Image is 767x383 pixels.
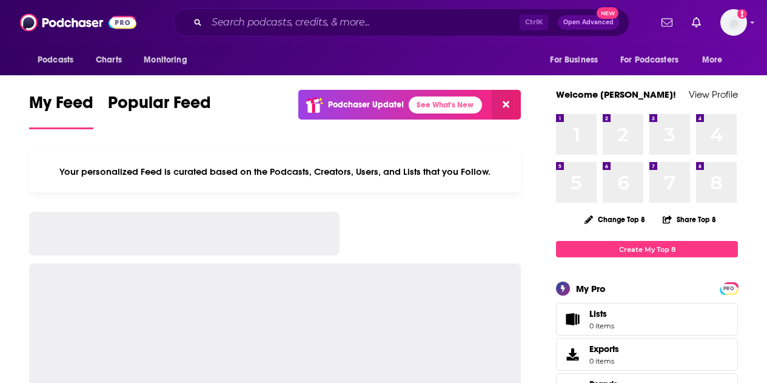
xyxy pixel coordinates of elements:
[29,151,521,192] div: Your personalized Feed is curated based on the Podcasts, Creators, Users, and Lists that you Follow.
[720,9,747,36] button: Show profile menu
[657,12,677,33] a: Show notifications dropdown
[29,49,89,72] button: open menu
[144,52,187,69] span: Monitoring
[702,52,723,69] span: More
[108,92,211,129] a: Popular Feed
[589,344,619,354] span: Exports
[550,52,598,69] span: For Business
[577,212,652,227] button: Change Top 8
[560,311,584,328] span: Lists
[20,11,136,34] img: Podchaser - Follow, Share and Rate Podcasts
[38,52,73,69] span: Podcasts
[558,15,619,30] button: Open AdvancedNew
[612,49,696,72] button: open menu
[720,9,747,36] img: User Profile
[541,49,613,72] button: open menu
[589,322,614,330] span: 0 items
[556,89,676,100] a: Welcome [PERSON_NAME]!
[560,346,584,363] span: Exports
[589,308,607,319] span: Lists
[737,9,747,19] svg: Add a profile image
[563,19,614,25] span: Open Advanced
[662,208,717,231] button: Share Top 8
[620,52,678,69] span: For Podcasters
[173,8,629,36] div: Search podcasts, credits, & more...
[29,92,93,120] span: My Feed
[556,338,738,371] a: Exports
[722,284,736,293] span: PRO
[687,12,706,33] a: Show notifications dropdown
[88,49,129,72] a: Charts
[409,97,482,114] a: See What's New
[589,357,619,365] span: 0 items
[589,308,614,319] span: Lists
[328,100,404,110] p: Podchaser Update!
[576,283,606,294] div: My Pro
[207,13,520,32] input: Search podcasts, credits, & more...
[135,49,203,72] button: open menu
[694,49,738,72] button: open menu
[520,15,548,30] span: Ctrl K
[720,9,747,36] span: Logged in as jkoshea
[556,303,738,336] a: Lists
[689,89,738,100] a: View Profile
[96,52,122,69] span: Charts
[29,92,93,129] a: My Feed
[722,283,736,293] a: PRO
[108,92,211,120] span: Popular Feed
[597,7,618,19] span: New
[556,241,738,257] a: Create My Top 8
